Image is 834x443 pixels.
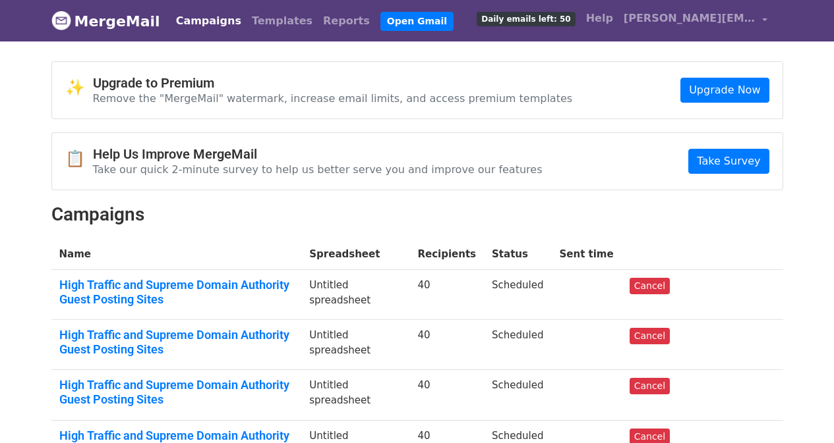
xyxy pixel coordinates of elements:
[301,270,409,320] td: Untitled spreadsheet
[409,370,484,420] td: 40
[65,149,93,169] span: 📋
[171,8,247,34] a: Campaigns
[630,328,670,344] a: Cancel
[380,12,454,31] a: Open Gmail
[618,5,773,36] a: [PERSON_NAME][EMAIL_ADDRESS][DOMAIN_NAME]
[680,78,769,103] a: Upgrade Now
[409,270,484,320] td: 40
[477,12,575,26] span: Daily emails left: 50
[471,5,580,32] a: Daily emails left: 50
[552,239,622,270] th: Sent time
[688,149,769,174] a: Take Survey
[301,239,409,270] th: Spreadsheet
[630,278,670,294] a: Cancel
[247,8,318,34] a: Templates
[59,378,294,406] a: High Traffic and Supreme Domain Authority Guest Posting Sites
[65,78,93,97] span: ✨
[51,203,783,226] h2: Campaigns
[301,370,409,420] td: Untitled spreadsheet
[93,75,573,91] h4: Upgrade to Premium
[484,320,551,370] td: Scheduled
[93,146,543,162] h4: Help Us Improve MergeMail
[409,320,484,370] td: 40
[624,11,756,26] span: [PERSON_NAME][EMAIL_ADDRESS][DOMAIN_NAME]
[484,239,551,270] th: Status
[51,239,302,270] th: Name
[59,328,294,356] a: High Traffic and Supreme Domain Authority Guest Posting Sites
[51,11,71,30] img: MergeMail logo
[93,91,573,105] p: Remove the "MergeMail" watermark, increase email limits, and access premium templates
[630,378,670,394] a: Cancel
[51,7,160,35] a: MergeMail
[581,5,618,32] a: Help
[93,163,543,176] p: Take our quick 2-minute survey to help us better serve you and improve our features
[484,370,551,420] td: Scheduled
[409,239,484,270] th: Recipients
[59,278,294,306] a: High Traffic and Supreme Domain Authority Guest Posting Sites
[484,270,551,320] td: Scheduled
[301,320,409,370] td: Untitled spreadsheet
[318,8,375,34] a: Reports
